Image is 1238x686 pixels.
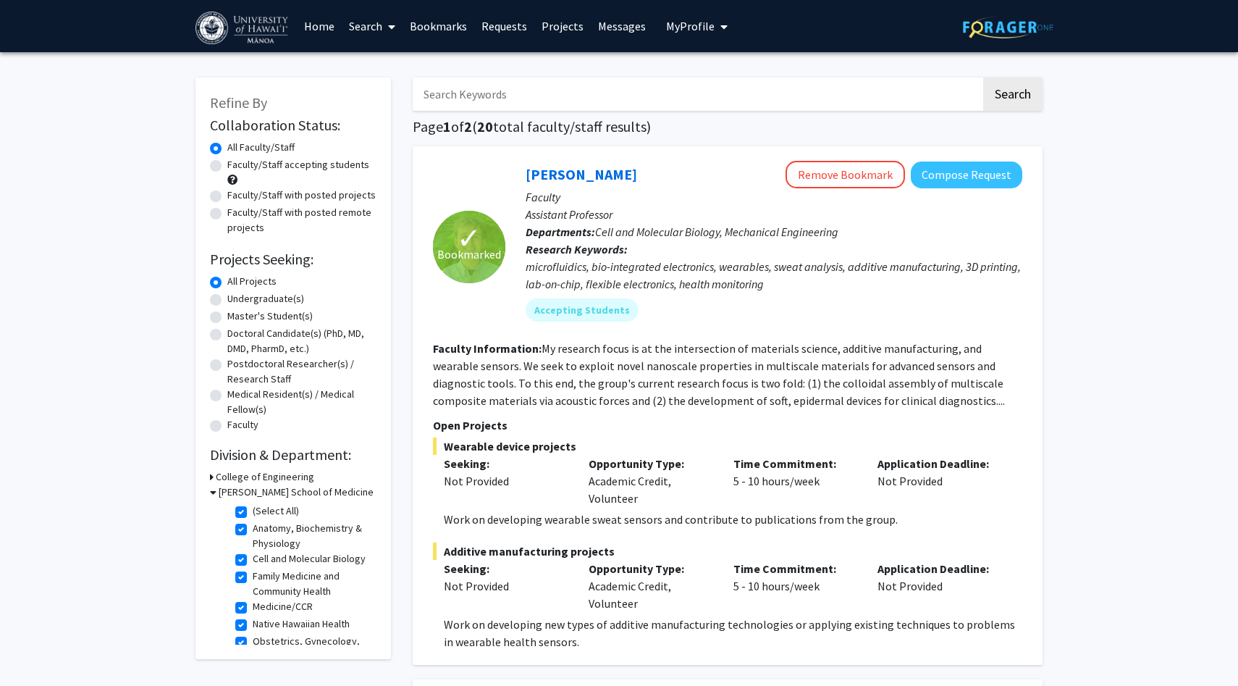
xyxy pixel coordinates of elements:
[877,455,1001,472] p: Application Deadline:
[867,560,1011,612] div: Not Provided
[413,78,981,111] input: Search Keywords
[526,242,628,256] b: Research Keywords:
[433,341,1005,408] fg-read-more: My research focus is at the intersection of materials science, additive manufacturing, and wearab...
[723,560,867,612] div: 5 - 10 hours/week
[253,599,313,614] label: Medicine/CCR
[227,157,369,172] label: Faculty/Staff accepting students
[526,298,639,322] mat-chip: Accepting Students
[227,417,258,432] label: Faculty
[444,455,567,472] p: Seeking:
[227,326,376,356] label: Doctoral Candidate(s) (PhD, MD, DMD, PharmD, etc.)
[534,1,591,51] a: Projects
[219,485,374,500] h3: [PERSON_NAME] School of Medicine
[227,188,376,203] label: Faculty/Staff with posted projects
[477,117,493,135] span: 20
[253,569,373,599] label: Family Medicine and Community Health
[723,455,867,507] div: 5 - 10 hours/week
[11,621,62,675] iframe: Chat
[666,19,715,33] span: My Profile
[227,309,313,324] label: Master's Student(s)
[253,551,366,566] label: Cell and Molecular Biology
[983,78,1043,111] button: Search
[433,543,1022,560] span: Additive manufacturing projects
[403,1,474,51] a: Bookmarks
[591,1,653,51] a: Messages
[474,1,534,51] a: Requests
[227,356,376,387] label: Postdoctoral Researcher(s) / Research Staff
[526,225,595,239] b: Departments:
[297,1,342,51] a: Home
[227,140,295,155] label: All Faculty/Staff
[911,162,1022,188] button: Compose Request to Tyler Ray
[227,387,376,417] label: Medical Resident(s) / Medical Fellow(s)
[444,560,567,577] p: Seeking:
[433,341,542,356] b: Faculty Information:
[253,521,373,551] label: Anatomy, Biochemistry & Physiology
[444,511,1022,528] p: Work on developing wearable sweat sensors and contribute to publications from the group.
[433,417,1022,434] p: Open Projects
[595,225,838,239] span: Cell and Molecular Biology, Mechanical Engineering
[733,455,856,472] p: Time Commitment:
[963,16,1053,38] img: ForagerOne Logo
[526,206,1022,223] p: Assistant Professor
[433,438,1022,455] span: Wearable device projects
[867,455,1011,507] div: Not Provided
[413,118,1043,135] h1: Page of ( total faculty/staff results)
[733,560,856,577] p: Time Commitment:
[526,188,1022,206] p: Faculty
[227,205,376,235] label: Faculty/Staff with posted remote projects
[253,634,373,664] label: Obstetrics, Gynecology, and Women's Health
[578,455,723,507] div: Academic Credit, Volunteer
[443,117,451,135] span: 1
[227,291,304,306] label: Undergraduate(s)
[253,616,350,632] label: Native Hawaiian Health
[437,246,501,263] span: Bookmarked
[210,251,376,268] h2: Projects Seeking:
[342,1,403,51] a: Search
[526,165,637,183] a: [PERSON_NAME]
[589,455,712,472] p: Opportunity Type:
[464,117,472,135] span: 2
[526,258,1022,293] div: microfluidics, bio-integrated electronics, wearables, sweat analysis, additive manufacturing, 3D ...
[457,231,481,246] span: ✓
[877,560,1001,577] p: Application Deadline:
[227,274,277,289] label: All Projects
[444,616,1022,651] p: Work on developing new types of additive manufacturing technologies or applying existing techniqu...
[578,560,723,612] div: Academic Credit, Volunteer
[444,577,567,595] div: Not Provided
[444,472,567,490] div: Not Provided
[210,446,376,464] h2: Division & Department:
[786,161,905,188] button: Remove Bookmark
[210,93,267,112] span: Refine By
[210,117,376,134] h2: Collaboration Status:
[589,560,712,577] p: Opportunity Type:
[253,503,299,519] label: (Select All)
[195,12,291,44] img: University of Hawaiʻi at Mānoa Logo
[216,469,314,485] h3: College of Engineering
